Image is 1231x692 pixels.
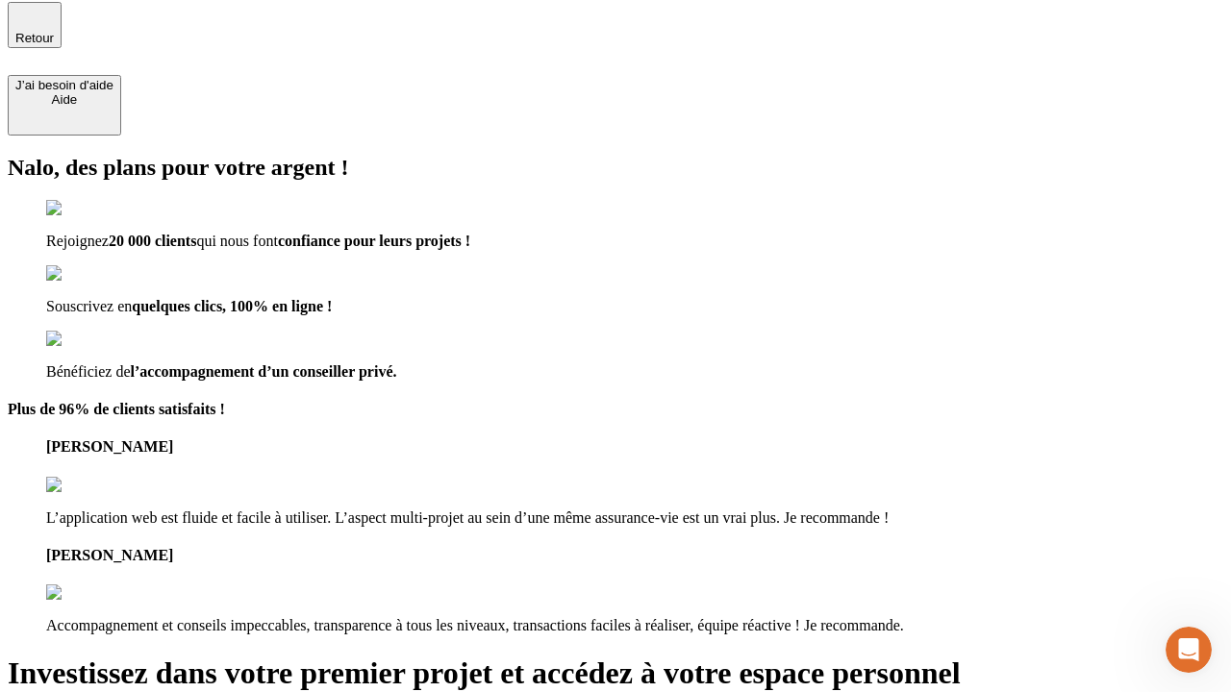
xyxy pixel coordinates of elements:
[278,233,470,249] span: confiance pour leurs projets !
[1166,627,1212,673] iframe: Intercom live chat
[131,363,397,380] span: l’accompagnement d’un conseiller privé.
[15,92,113,107] div: Aide
[196,233,277,249] span: qui nous font
[46,547,1223,564] h4: [PERSON_NAME]
[15,31,54,45] span: Retour
[46,200,129,217] img: checkmark
[46,584,141,602] img: reviews stars
[46,265,129,283] img: checkmark
[15,78,113,92] div: J’ai besoin d'aide
[8,401,1223,418] h4: Plus de 96% de clients satisfaits !
[132,298,332,314] span: quelques clics, 100% en ligne !
[8,75,121,136] button: J’ai besoin d'aideAide
[8,655,1223,691] h1: Investissez dans votre premier projet et accédez à votre espace personnel
[46,438,1223,456] h4: [PERSON_NAME]
[46,509,1223,527] p: L’application web est fluide et facile à utiliser. L’aspect multi-projet au sein d’une même assur...
[46,617,1223,634] p: Accompagnement et conseils impeccables, transparence à tous les niveaux, transactions faciles à r...
[109,233,197,249] span: 20 000 clients
[46,298,132,314] span: Souscrivez en
[46,363,131,380] span: Bénéficiez de
[46,331,129,348] img: checkmark
[46,477,141,494] img: reviews stars
[46,233,109,249] span: Rejoignez
[8,155,1223,181] h2: Nalo, des plans pour votre argent !
[8,2,62,48] button: Retour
